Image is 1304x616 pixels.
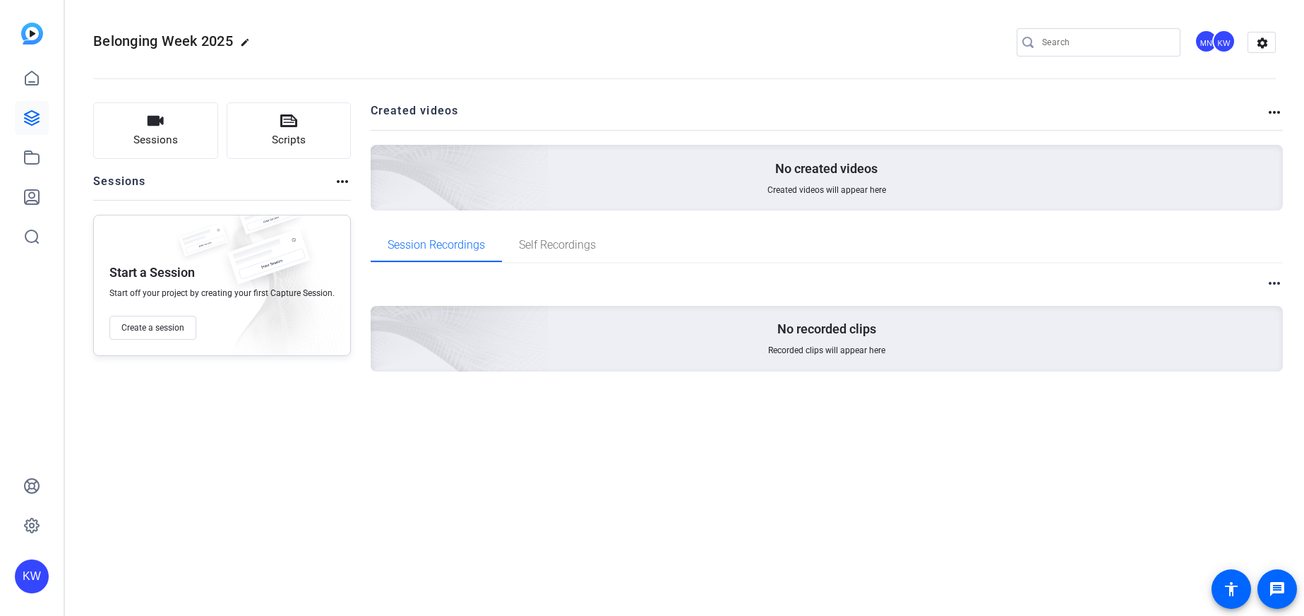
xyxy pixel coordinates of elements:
[768,345,885,356] span: Recorded clips will appear here
[229,194,307,246] img: fake-session.png
[334,173,351,190] mat-icon: more_horiz
[777,321,876,338] p: No recorded clips
[1266,104,1283,121] mat-icon: more_horiz
[1042,34,1169,51] input: Search
[371,102,1267,130] h2: Created videos
[21,23,43,45] img: blue-gradient.svg
[109,316,196,340] button: Create a session
[213,166,549,473] img: embarkstudio-empty-session.png
[109,288,335,299] span: Start off your project by creating your first Capture Session.
[388,239,485,251] span: Session Recordings
[93,32,233,49] span: Belonging Week 2025
[121,322,184,333] span: Create a session
[172,224,235,266] img: fake-session.png
[213,5,549,312] img: Creted videos background
[1266,275,1283,292] mat-icon: more_horiz
[240,37,257,54] mat-icon: edit
[272,132,306,148] span: Scripts
[227,102,352,159] button: Scripts
[1212,30,1237,54] ngx-avatar: Kellie Walker
[1195,30,1218,53] div: MN
[1223,581,1240,598] mat-icon: accessibility
[1248,32,1276,54] mat-icon: settings
[1269,581,1286,598] mat-icon: message
[133,132,178,148] span: Sessions
[1212,30,1236,53] div: KW
[215,230,321,300] img: fake-session.png
[767,184,886,196] span: Created videos will appear here
[1195,30,1219,54] ngx-avatar: Morgan Nielsen
[519,239,596,251] span: Self Recordings
[93,173,146,200] h2: Sessions
[109,264,195,281] p: Start a Session
[206,211,343,362] img: embarkstudio-empty-session.png
[775,160,878,177] p: No created videos
[15,559,49,593] div: KW
[93,102,218,159] button: Sessions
